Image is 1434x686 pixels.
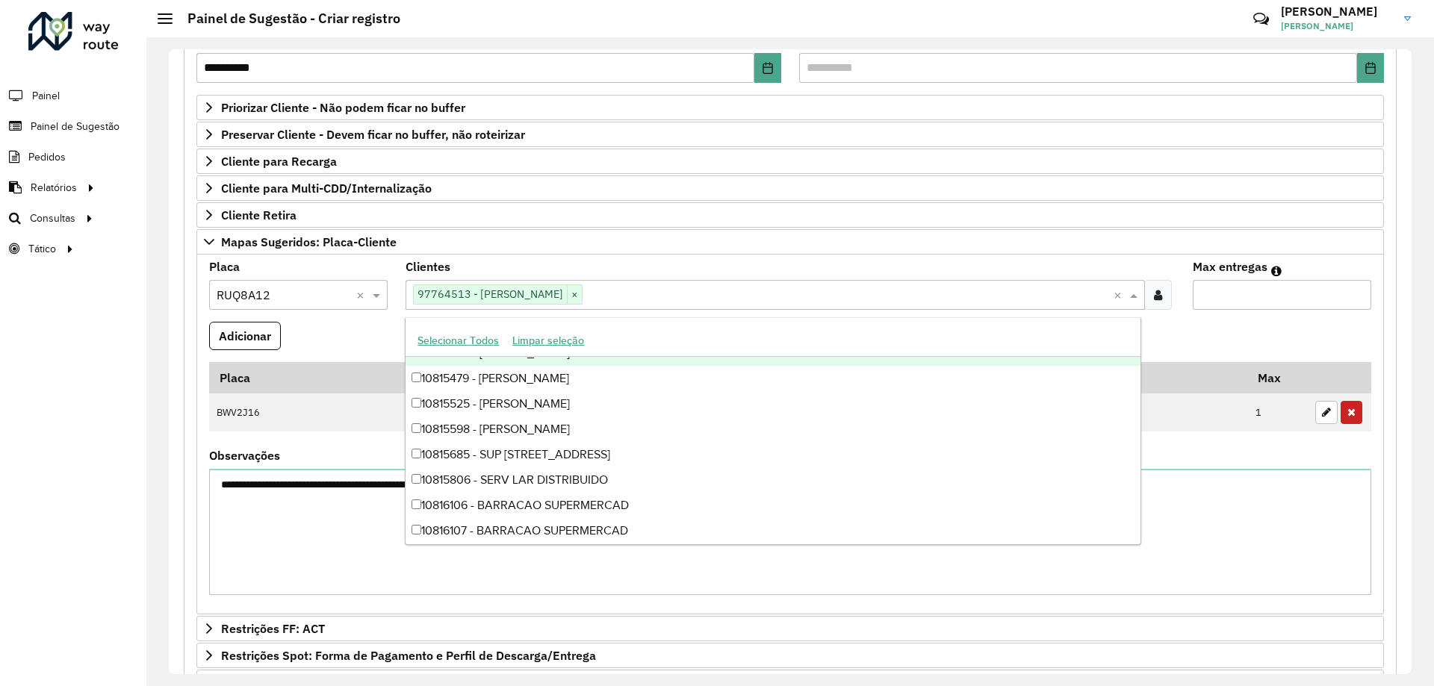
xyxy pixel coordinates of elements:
[221,128,525,140] span: Preservar Cliente - Devem ficar no buffer, não roteirizar
[406,518,1140,543] div: 10816107 - BARRACAO SUPERMERCAD
[401,362,886,393] th: Código Cliente
[1245,3,1277,35] a: Contato Rápido
[567,286,582,304] span: ×
[221,236,397,248] span: Mapas Sugeridos: Placa-Cliente
[1281,19,1393,33] span: [PERSON_NAME]
[506,329,591,352] button: Limpar seleção
[221,209,297,221] span: Cliente Retira
[32,88,60,104] span: Painel
[754,53,781,83] button: Choose Date
[406,366,1140,391] div: 10815479 - [PERSON_NAME]
[356,286,369,304] span: Clear all
[1114,286,1126,304] span: Clear all
[1271,265,1282,277] em: Máximo de clientes que serão colocados na mesma rota com os clientes informados
[31,180,77,196] span: Relatórios
[406,442,1140,467] div: 10815685 - SUP [STREET_ADDRESS]
[406,258,450,275] label: Clientes
[406,391,1140,417] div: 10815525 - [PERSON_NAME]
[209,446,280,464] label: Observações
[1248,362,1308,393] th: Max
[1193,258,1267,275] label: Max entregas
[196,202,1384,228] a: Cliente Retira
[196,122,1384,147] a: Preservar Cliente - Devem ficar no buffer, não roteirizar
[221,182,432,194] span: Cliente para Multi-CDD/Internalização
[414,285,567,303] span: 97764513 - [PERSON_NAME]
[1248,393,1308,432] td: 1
[209,258,240,275] label: Placa
[1357,53,1384,83] button: Choose Date
[221,649,596,661] span: Restrições Spot: Forma de Pagamento e Perfil de Descarga/Entrega
[28,241,56,257] span: Tático
[196,175,1384,201] a: Cliente para Multi-CDD/Internalização
[31,119,119,134] span: Painel de Sugestão
[209,362,401,393] th: Placa
[406,417,1140,442] div: 10815598 - [PERSON_NAME]
[406,493,1140,518] div: 10816106 - BARRACAO SUPERMERCAD
[196,255,1384,615] div: Mapas Sugeridos: Placa-Cliente
[196,616,1384,641] a: Restrições FF: ACT
[196,643,1384,668] a: Restrições Spot: Forma de Pagamento e Perfil de Descarga/Entrega
[405,317,1140,545] ng-dropdown-panel: Options list
[209,393,401,432] td: BWV2J16
[196,229,1384,255] a: Mapas Sugeridos: Placa-Cliente
[221,623,325,634] span: Restrições FF: ACT
[173,10,400,27] h2: Painel de Sugestão - Criar registro
[221,155,337,167] span: Cliente para Recarga
[209,322,281,350] button: Adicionar
[30,211,75,226] span: Consultas
[411,329,506,352] button: Selecionar Todos
[406,467,1140,493] div: 10815806 - SERV LAR DISTRIBUIDO
[196,149,1384,174] a: Cliente para Recarga
[401,393,886,432] td: 97714877
[1281,4,1393,19] h3: [PERSON_NAME]
[196,95,1384,120] a: Priorizar Cliente - Não podem ficar no buffer
[221,102,465,113] span: Priorizar Cliente - Não podem ficar no buffer
[28,149,66,165] span: Pedidos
